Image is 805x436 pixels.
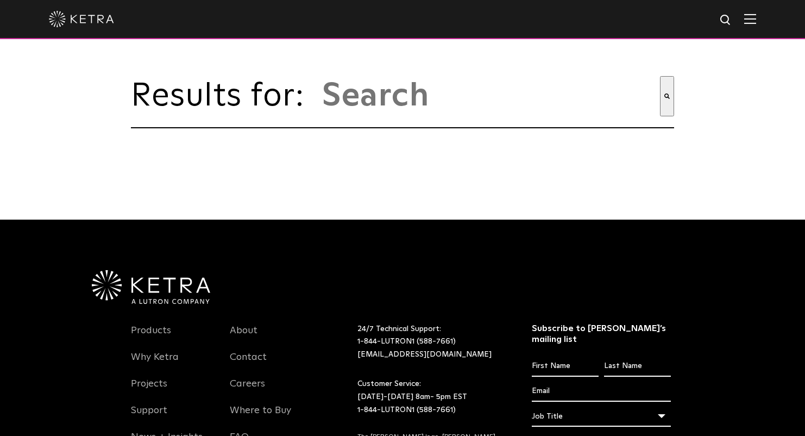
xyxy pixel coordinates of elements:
a: Products [131,325,171,350]
img: Ketra-aLutronCo_White_RGB [92,270,210,304]
a: Projects [131,378,167,403]
img: ketra-logo-2019-white [49,11,114,27]
a: Support [131,404,167,429]
p: 24/7 Technical Support: [357,323,505,362]
a: Careers [230,378,265,403]
img: search icon [719,14,733,27]
span: Results for: [131,80,316,113]
input: Last Name [604,356,671,377]
a: 1-844-LUTRON1 (588-7661) [357,338,456,345]
a: [EMAIL_ADDRESS][DOMAIN_NAME] [357,351,492,358]
div: Job Title [532,406,671,427]
button: Search [660,76,674,116]
a: About [230,325,257,350]
input: First Name [532,356,599,377]
input: This is a search field with an auto-suggest feature attached. [321,76,660,116]
p: Customer Service: [DATE]-[DATE] 8am- 5pm EST [357,378,505,416]
img: Hamburger%20Nav.svg [744,14,756,24]
a: Where to Buy [230,404,291,429]
a: 1-844-LUTRON1 (588-7661) [357,406,456,414]
a: Contact [230,351,267,376]
h3: Subscribe to [PERSON_NAME]’s mailing list [532,323,671,346]
input: Email [532,381,671,402]
a: Why Ketra [131,351,179,376]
